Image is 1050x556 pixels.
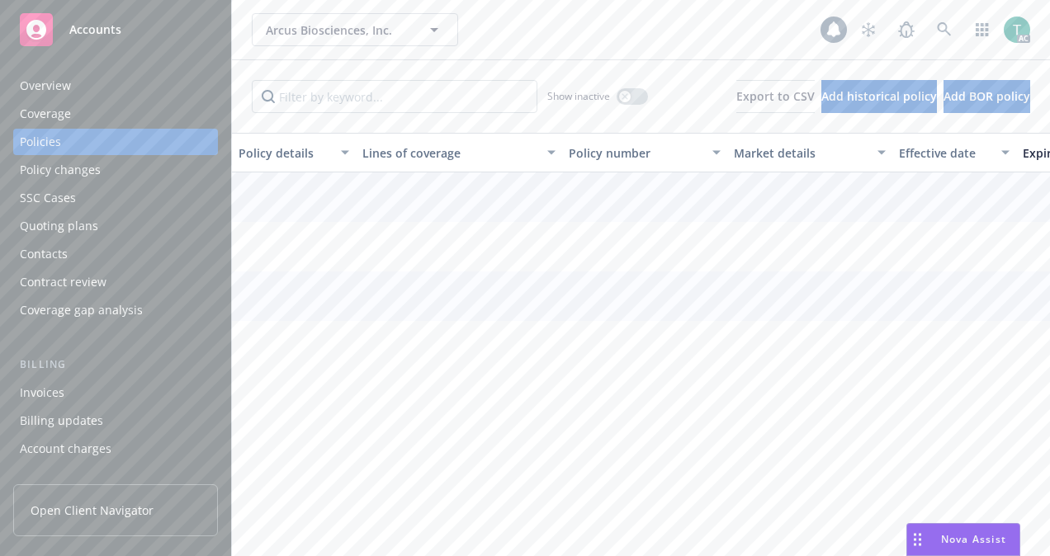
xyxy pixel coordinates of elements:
div: Contract review [20,269,106,295]
div: Lines of coverage [362,144,537,162]
div: Contacts [20,241,68,267]
span: Accounts [69,23,121,36]
div: SSC Cases [20,185,76,211]
div: Market details [734,144,868,162]
button: Export to CSV [736,80,815,113]
a: Contacts [13,241,218,267]
span: Arcus Biosciences, Inc. [266,21,409,39]
div: Invoices [20,379,64,406]
div: Effective date [899,144,991,162]
img: photo [1004,16,1030,43]
div: Policy number [569,144,702,162]
a: Invoices [13,379,218,406]
div: Billing [13,356,218,373]
div: Policies [20,129,61,155]
a: Accounts [13,7,218,53]
a: Account charges [13,436,218,462]
a: Policy changes [13,157,218,183]
div: Coverage [20,101,71,127]
button: Arcus Biosciences, Inc. [252,13,458,46]
input: Filter by keyword... [252,80,537,113]
div: Drag to move [907,524,928,555]
div: Account charges [20,436,111,462]
button: Lines of coverage [356,133,562,172]
span: Nova Assist [941,532,1006,546]
div: Overview [20,73,71,99]
a: Quoting plans [13,213,218,239]
button: Market details [727,133,892,172]
div: Billing updates [20,408,103,434]
span: Add BOR policy [944,88,1030,104]
span: Export to CSV [736,88,815,104]
a: Billing updates [13,408,218,434]
a: Installment plans [13,464,218,490]
span: Show inactive [547,89,610,103]
button: Add historical policy [821,80,937,113]
div: Installment plans [20,464,116,490]
a: Overview [13,73,218,99]
button: Effective date [892,133,1016,172]
a: Switch app [966,13,999,46]
a: Search [928,13,961,46]
a: Report a Bug [890,13,923,46]
div: Policy changes [20,157,101,183]
a: Stop snowing [852,13,885,46]
a: Coverage [13,101,218,127]
button: Policy number [562,133,727,172]
span: Open Client Navigator [31,502,154,519]
button: Add BOR policy [944,80,1030,113]
a: Policies [13,129,218,155]
button: Nova Assist [906,523,1020,556]
div: Quoting plans [20,213,98,239]
a: SSC Cases [13,185,218,211]
a: Coverage gap analysis [13,297,218,323]
button: Policy details [232,133,356,172]
div: Coverage gap analysis [20,297,143,323]
a: Contract review [13,269,218,295]
span: Add historical policy [821,88,937,104]
div: Policy details [239,144,331,162]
